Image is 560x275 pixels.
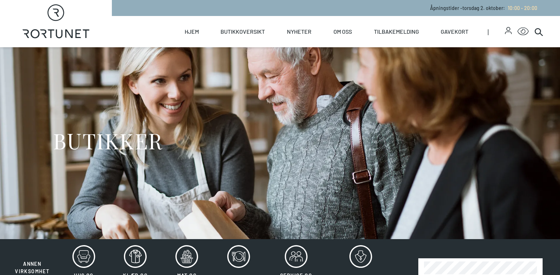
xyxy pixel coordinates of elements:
[430,4,537,12] p: Åpningstider - torsdag 2. oktober :
[505,5,537,11] a: 10:00 - 20:00
[53,127,163,154] h1: BUTIKKER
[374,16,419,47] a: Tilbakemelding
[15,261,49,274] span: Annen virksomhet
[221,16,265,47] a: Butikkoversikt
[287,16,311,47] a: Nyheter
[185,16,199,47] a: Hjem
[333,16,352,47] a: Om oss
[508,5,537,11] span: 10:00 - 20:00
[517,26,529,37] button: Open Accessibility Menu
[441,16,468,47] a: Gavekort
[488,16,505,47] span: |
